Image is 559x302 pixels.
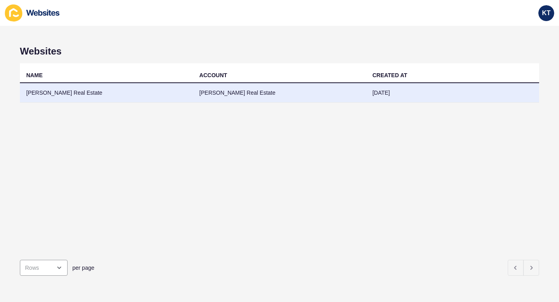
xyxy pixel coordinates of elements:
div: ACCOUNT [199,71,227,79]
h1: Websites [20,46,539,57]
td: [DATE] [366,83,539,103]
span: per page [72,264,94,272]
div: CREATED AT [373,71,408,79]
div: open menu [20,260,68,276]
td: [PERSON_NAME] Real Estate [20,83,193,103]
span: KT [542,9,550,17]
div: NAME [26,71,43,79]
td: [PERSON_NAME] Real Estate [193,83,366,103]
